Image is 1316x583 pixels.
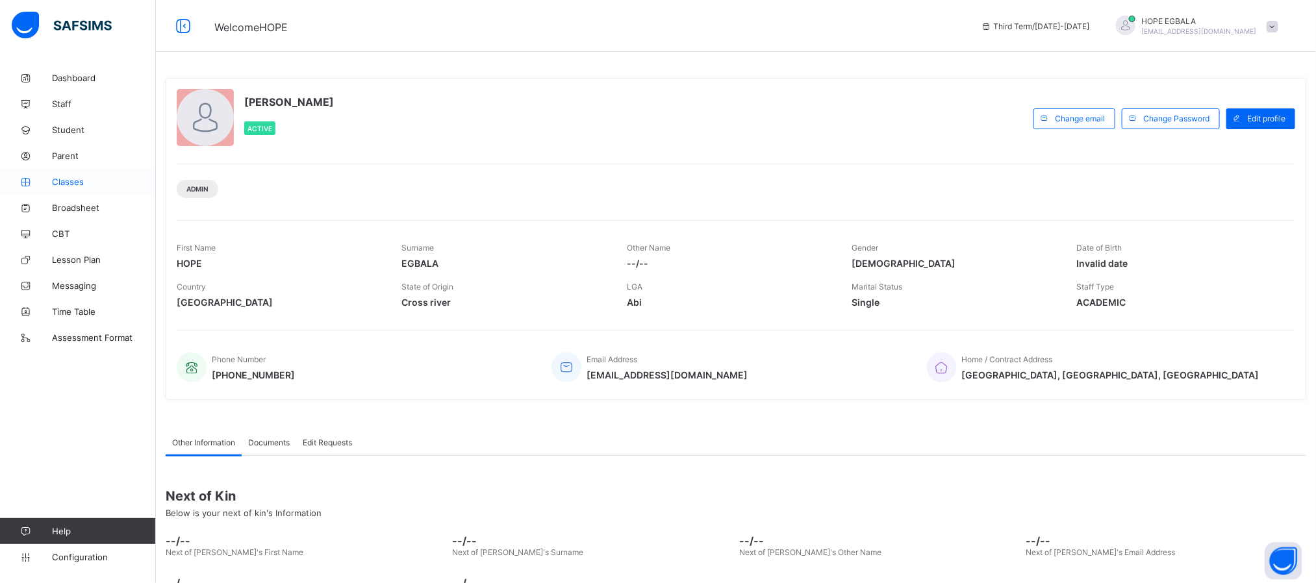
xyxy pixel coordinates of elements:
[52,306,156,317] span: Time Table
[1143,114,1209,123] span: Change Password
[212,369,295,380] span: [PHONE_NUMBER]
[177,297,382,308] span: [GEOGRAPHIC_DATA]
[52,254,156,265] span: Lesson Plan
[401,297,607,308] span: Cross river
[186,185,209,193] span: Admin
[52,526,155,536] span: Help
[52,203,156,213] span: Broadsheet
[244,95,334,108] span: [PERSON_NAME]
[627,258,832,269] span: --/--
[962,354,1053,364] span: Home / Contract Address
[52,332,156,343] span: Assessment Format
[52,552,155,562] span: Configuration
[1142,27,1257,35] span: [EMAIL_ADDRESS][DOMAIN_NAME]
[52,73,156,83] span: Dashboard
[166,488,1306,504] span: Next of Kin
[1026,547,1176,557] span: Next of [PERSON_NAME]'s Email Address
[627,297,832,308] span: Abi
[1026,534,1307,547] span: --/--
[1077,282,1115,291] span: Staff Type
[247,125,272,132] span: Active
[248,438,290,447] span: Documents
[303,438,352,447] span: Edit Requests
[1103,16,1285,37] div: HOPEEGBALA
[401,258,607,269] span: EGBALA
[1077,297,1282,308] span: ACADEMIC
[587,354,637,364] span: Email Address
[401,282,453,291] span: State of Origin
[52,229,156,239] span: CBT
[166,547,303,557] span: Next of [PERSON_NAME]'s First Name
[852,282,902,291] span: Marital Status
[627,243,670,253] span: Other Name
[12,12,112,39] img: safsims
[739,534,1020,547] span: --/--
[981,21,1090,31] span: session/term information
[852,243,878,253] span: Gender
[1247,114,1285,123] span: Edit profile
[52,125,156,135] span: Student
[52,280,156,291] span: Messaging
[453,534,733,547] span: --/--
[166,508,322,518] span: Below is your next of kin's Information
[1142,16,1257,26] span: HOPE EGBALA
[212,354,266,364] span: Phone Number
[177,243,216,253] span: First Name
[1264,538,1303,577] button: Open asap
[166,534,446,547] span: --/--
[587,369,748,380] span: [EMAIL_ADDRESS][DOMAIN_NAME]
[739,547,881,557] span: Next of [PERSON_NAME]'s Other Name
[962,369,1259,380] span: [GEOGRAPHIC_DATA], [GEOGRAPHIC_DATA], [GEOGRAPHIC_DATA]
[852,258,1057,269] span: [DEMOGRAPHIC_DATA]
[1077,258,1282,269] span: Invalid date
[401,243,434,253] span: Surname
[1055,114,1105,123] span: Change email
[627,282,642,291] span: LGA
[177,258,382,269] span: HOPE
[52,151,156,161] span: Parent
[177,282,206,291] span: Country
[214,21,288,34] span: Welcome HOPE
[1077,243,1122,253] span: Date of Birth
[453,547,584,557] span: Next of [PERSON_NAME]'s Surname
[852,297,1057,308] span: Single
[52,99,156,109] span: Staff
[172,438,235,447] span: Other Information
[52,177,156,187] span: Classes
